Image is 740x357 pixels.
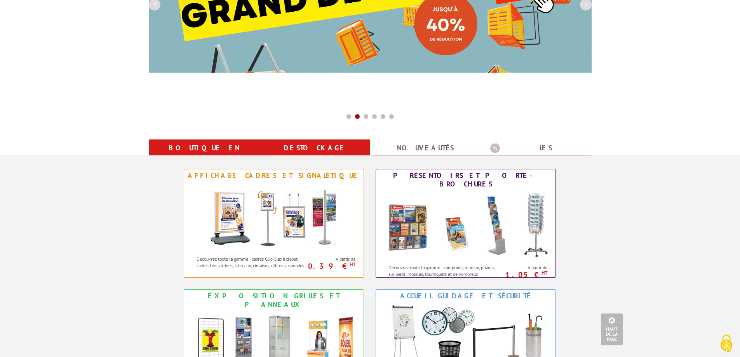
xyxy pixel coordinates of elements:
[158,141,250,169] a: Boutique en ligne
[202,182,346,252] img: Affichage Cadres et Signalétique
[490,141,587,157] b: Les promotions
[184,169,364,278] a: Affichage Cadres et Signalétique Affichage Cadres et Signalétique Découvrez toute la gamme : cadr...
[388,264,499,284] p: Découvrez toute la gamme : comptoirs, muraux, pliants, sur pieds, mobiles, tourniquets et de nomb...
[490,141,582,169] a: Les promotions
[501,265,548,271] span: A partir de
[186,171,362,180] div: Affichage Cadres et Signalétique
[542,270,547,276] sup: HT
[186,292,362,309] div: Exposition Grilles et Panneaux
[498,272,548,277] p: 1.05 €
[310,256,356,262] span: A partir de
[378,292,554,300] div: Accueil Guidage et Sécurité
[717,334,736,353] img: Cookies (fenêtre modale)
[378,171,554,188] div: Présentoirs et Porte-brochures
[376,169,556,278] a: Présentoirs et Porte-brochures Présentoirs et Porte-brochures Découvrez toute la gamme : comptoir...
[197,256,307,269] p: Découvrez toute la gamme : cadres Clic-Clac à clapet, cadres Led, vitrines, tableaux, cimaises, c...
[380,141,472,155] a: nouveautés
[713,331,740,357] button: Cookies (fenêtre modale)
[601,313,623,345] a: Haut de la page
[350,261,355,268] sup: HT
[269,141,361,155] a: Destockage
[306,264,356,268] p: 0.39 €
[380,190,551,260] img: Présentoirs et Porte-brochures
